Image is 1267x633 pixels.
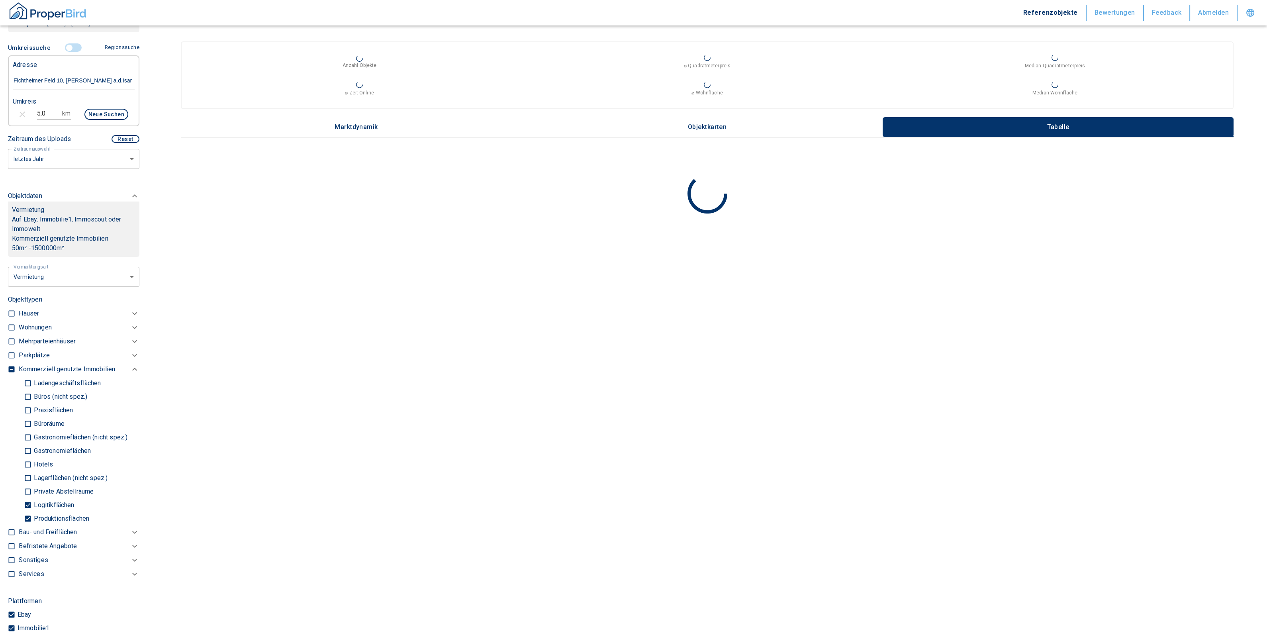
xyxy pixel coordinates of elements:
[19,553,139,567] div: Sonstiges
[32,434,127,441] p: Gastronomieflächen (nicht spez.)
[112,135,139,143] button: Reset
[32,421,64,427] p: Büroräume
[19,365,115,374] p: Kommerziell genutzte Immobilien
[1087,5,1144,21] button: Bewertungen
[1144,5,1191,21] button: Feedback
[8,1,88,21] img: ProperBird Logo and Home Button
[8,1,88,24] button: ProperBird Logo and Home Button
[32,407,73,414] p: Praxisflächen
[62,109,70,118] p: km
[12,243,135,253] p: 50 m² - 1500000 m²
[19,525,139,539] div: Bau- und Freiflächen
[84,109,128,120] button: Neue Suchen
[345,89,374,96] p: ⌀-Zeit Online
[19,567,139,581] div: Services
[12,215,135,234] p: Auf Ebay, Immobilie1, Immoscout oder Immowelt
[1038,123,1078,131] p: Tabelle
[19,569,44,579] p: Services
[19,337,76,346] p: Mehrparteienhäuser
[1025,62,1085,69] p: Median-Quadratmeterpreis
[19,321,139,335] div: Wohnungen
[8,134,71,144] p: Zeitraum des Uploads
[12,205,45,215] p: Vermietung
[19,323,51,332] p: Wohnungen
[181,117,1234,137] div: wrapped label tabs example
[687,123,727,131] p: Objektkarten
[8,183,139,265] div: ObjektdatenVermietungAuf Ebay, Immobilie1, Immoscout oder ImmoweltKommerziell genutzte Immobilien...
[32,394,87,400] p: Büros (nicht spez.)
[32,502,74,508] p: Logitikflächen
[8,40,54,55] button: Umkreissuche
[13,97,36,106] p: Umkreis
[684,62,730,69] p: ⌀-Quadratmeterpreis
[19,309,39,318] p: Häuser
[32,380,101,386] p: Ladengeschäftsflächen
[19,541,77,551] p: Befristete Angebote
[32,448,91,454] p: Gastronomieflächen
[13,60,37,70] p: Adresse
[19,555,48,565] p: Sonstiges
[19,527,77,537] p: Bau- und Freiflächen
[8,191,42,201] p: Objektdaten
[8,295,139,304] p: Objekttypen
[8,148,139,169] div: letztes Jahr
[32,488,94,495] p: Private Abstellräume
[19,307,139,321] div: Häuser
[32,475,108,481] p: Lagerflächen (nicht spez.)
[32,461,53,468] p: Hotels
[19,335,139,349] div: Mehrparteienhäuser
[335,123,378,131] p: Marktdynamik
[8,266,139,287] div: letztes Jahr
[691,89,723,96] p: ⌀-Wohnfläche
[1190,5,1238,21] button: Abmelden
[16,625,50,631] p: Immobilie1
[19,349,139,363] div: Parkplätze
[32,515,89,522] p: Produktionsflächen
[19,351,50,360] p: Parkplätze
[343,62,377,69] p: Anzahl Objekte
[19,363,139,376] div: Kommerziell genutzte Immobilien
[8,596,42,606] p: Plattformen
[12,234,135,243] p: Kommerziell genutzte Immobilien
[19,539,139,553] div: Befristete Angebote
[13,72,135,90] input: Adresse ändern
[1032,89,1077,96] p: Median-Wohnfläche
[102,41,139,55] button: Regionssuche
[16,611,31,618] p: Ebay
[1015,5,1087,21] button: Referenzobjekte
